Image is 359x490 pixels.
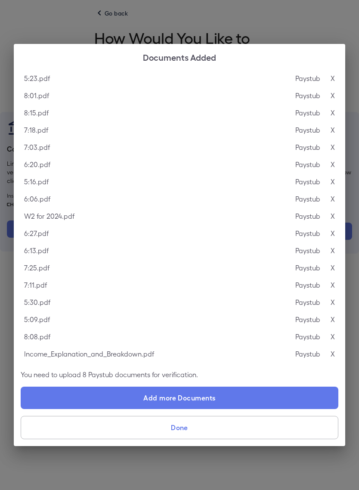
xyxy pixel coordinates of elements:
p: Paystub [295,349,320,359]
p: X [331,263,335,273]
p: Paystub [295,314,320,325]
p: Income_Explanation_and_Breakdown.pdf [24,349,154,359]
p: 6:06.pdf [24,194,50,204]
p: You need to upload 8 Paystub documents for verification. [21,369,338,380]
p: X [331,177,335,187]
p: 5:16.pdf [24,177,49,187]
p: 5:30.pdf [24,297,50,307]
p: X [331,332,335,342]
p: 8:01.pdf [24,90,49,101]
p: Paystub [295,108,320,118]
p: 6:20.pdf [24,159,50,170]
p: X [331,125,335,135]
p: X [331,73,335,84]
p: 6:13.pdf [24,245,49,256]
p: X [331,228,335,239]
p: 5:09.pdf [24,314,50,325]
p: 6:27.pdf [24,228,49,239]
h2: Documents Added [14,44,345,70]
p: X [331,211,335,221]
p: Paystub [295,194,320,204]
p: 7:25.pdf [24,263,50,273]
p: 7:18.pdf [24,125,48,135]
p: 8:08.pdf [24,332,50,342]
p: Paystub [295,280,320,290]
p: 7:11.pdf [24,280,47,290]
p: X [331,349,335,359]
p: Paystub [295,73,320,84]
p: X [331,142,335,152]
p: X [331,194,335,204]
p: 5:23.pdf [24,73,50,84]
p: X [331,297,335,307]
p: Paystub [295,263,320,273]
p: 8:15.pdf [24,108,49,118]
p: X [331,108,335,118]
p: Paystub [295,228,320,239]
p: Paystub [295,211,320,221]
p: X [331,314,335,325]
p: Paystub [295,297,320,307]
p: Paystub [295,90,320,101]
p: X [331,245,335,256]
p: Paystub [295,125,320,135]
p: 7:03.pdf [24,142,50,152]
p: Paystub [295,177,320,187]
label: Add more Documents [21,387,338,409]
p: Paystub [295,332,320,342]
p: X [331,159,335,170]
button: Done [21,416,338,439]
p: X [331,280,335,290]
p: Paystub [295,142,320,152]
p: Paystub [295,159,320,170]
p: X [331,90,335,101]
p: Paystub [295,245,320,256]
p: W2 for 2024.pdf [24,211,74,221]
